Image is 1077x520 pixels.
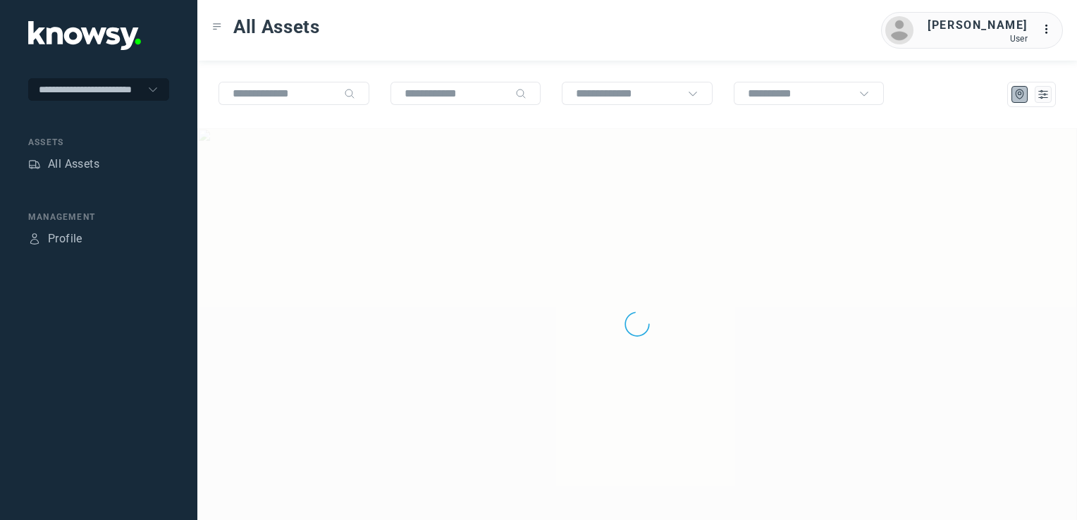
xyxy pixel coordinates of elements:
[1042,24,1057,35] tspan: ...
[28,233,41,245] div: Profile
[928,17,1028,34] div: [PERSON_NAME]
[28,158,41,171] div: Assets
[1037,88,1050,101] div: List
[28,136,169,149] div: Assets
[928,34,1028,44] div: User
[1014,88,1026,101] div: Map
[1042,21,1059,38] div: :
[28,156,99,173] a: AssetsAll Assets
[515,88,527,99] div: Search
[233,14,320,39] span: All Assets
[28,21,141,50] img: Application Logo
[48,156,99,173] div: All Assets
[28,211,169,223] div: Management
[28,230,82,247] a: ProfileProfile
[885,16,913,44] img: avatar.png
[48,230,82,247] div: Profile
[344,88,355,99] div: Search
[212,22,222,32] div: Toggle Menu
[1042,21,1059,40] div: :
